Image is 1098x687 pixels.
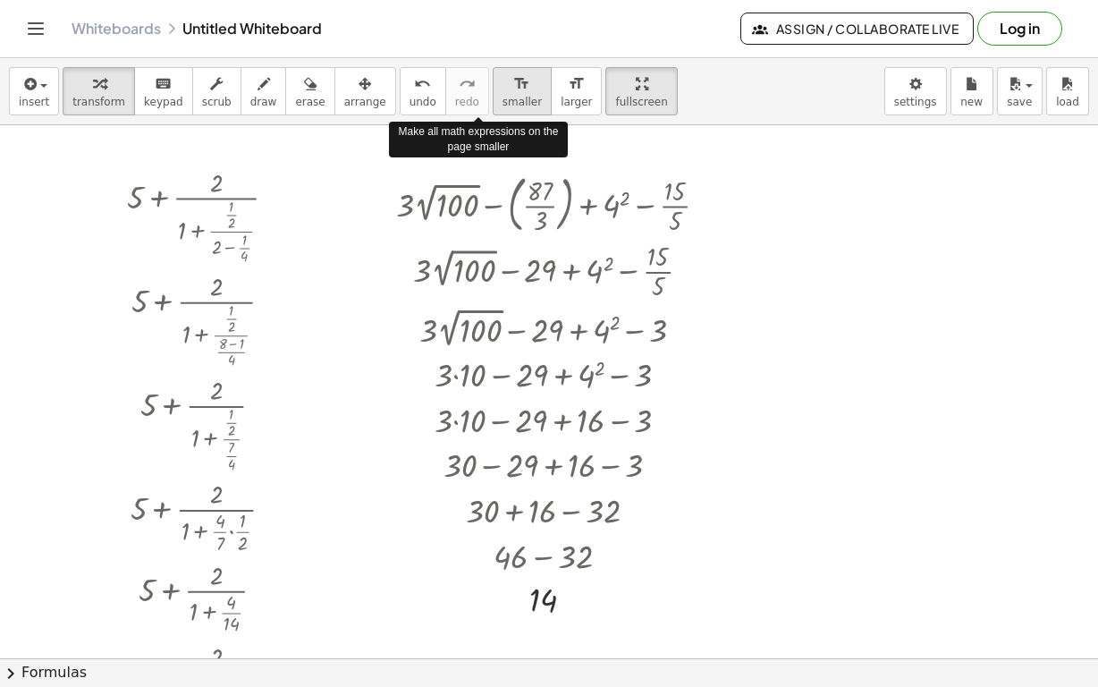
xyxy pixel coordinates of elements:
[414,73,431,95] i: undo
[72,20,161,38] a: Whiteboards
[960,96,983,108] span: new
[63,67,135,115] button: transform
[202,96,232,108] span: scrub
[250,96,277,108] span: draw
[977,12,1062,46] button: Log in
[155,73,172,95] i: keyboard
[493,67,552,115] button: format_sizesmaller
[997,67,1043,115] button: save
[134,67,193,115] button: keyboardkeypad
[144,96,183,108] span: keypad
[445,67,489,115] button: redoredo
[241,67,287,115] button: draw
[455,96,479,108] span: redo
[334,67,396,115] button: arrange
[551,67,602,115] button: format_sizelarger
[344,96,386,108] span: arrange
[295,96,325,108] span: erase
[513,73,530,95] i: format_size
[1007,96,1032,108] span: save
[459,73,476,95] i: redo
[1046,67,1089,115] button: load
[400,67,446,115] button: undoundo
[561,96,592,108] span: larger
[192,67,241,115] button: scrub
[21,14,50,43] button: Toggle navigation
[894,96,937,108] span: settings
[285,67,334,115] button: erase
[740,13,974,45] button: Assign / Collaborate Live
[9,67,59,115] button: insert
[884,67,947,115] button: settings
[756,21,959,37] span: Assign / Collaborate Live
[568,73,585,95] i: format_size
[1056,96,1079,108] span: load
[615,96,667,108] span: fullscreen
[19,96,49,108] span: insert
[410,96,436,108] span: undo
[72,96,125,108] span: transform
[389,122,568,157] div: Make all math expressions on the page smaller
[950,67,993,115] button: new
[605,67,677,115] button: fullscreen
[503,96,542,108] span: smaller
